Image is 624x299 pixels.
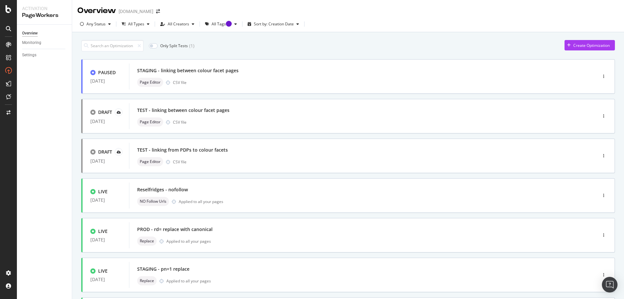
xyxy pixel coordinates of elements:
[22,30,38,37] div: Overview
[22,5,67,12] div: Activation
[90,237,121,242] div: [DATE]
[602,277,617,292] div: Open Intercom Messenger
[98,268,108,274] div: LIVE
[168,22,189,26] div: All Creators
[137,147,228,153] div: TEST - linking from PDPs to colour facets
[245,19,302,29] button: Sort by: Creation Date
[137,186,188,193] div: Reselfridges - nofollow
[22,39,41,46] div: Monitoring
[156,9,160,14] div: arrow-right-arrow-left
[212,22,232,26] div: All Tags
[189,43,194,49] div: ( 1 )
[22,39,67,46] a: Monitoring
[140,120,161,124] span: Page Editor
[565,40,615,50] button: Create Optimization
[173,119,187,125] div: CSV file
[573,43,610,48] div: Create Optimization
[98,149,112,155] div: DRAFT
[22,30,67,37] a: Overview
[137,67,239,74] div: STAGING - linking between colour facet pages
[137,197,169,206] div: neutral label
[140,239,154,243] span: Replace
[137,78,163,87] div: neutral label
[226,21,232,27] div: Tooltip anchor
[137,276,157,285] div: neutral label
[179,199,223,204] div: Applied to all your pages
[119,8,153,15] div: [DOMAIN_NAME]
[22,52,36,59] div: Settings
[86,22,106,26] div: Any Status
[140,279,154,283] span: Replace
[137,117,163,127] div: neutral label
[90,197,121,203] div: [DATE]
[140,80,161,84] span: Page Editor
[173,80,187,85] div: CSV file
[140,160,161,164] span: Page Editor
[137,107,229,114] div: TEST - linking between colour facet pages
[173,159,187,165] div: CSV file
[166,278,211,284] div: Applied to all your pages
[90,119,121,124] div: [DATE]
[98,228,108,235] div: LIVE
[254,22,294,26] div: Sort by: Creation Date
[77,19,113,29] button: Any Status
[202,19,240,29] button: All TagsTooltip anchor
[128,22,144,26] div: All Types
[98,109,112,116] div: DRAFT
[160,43,188,48] div: Only Split Tests
[140,199,166,203] span: NO Follow Urls
[98,188,108,195] div: LIVE
[166,238,211,244] div: Applied to all your pages
[137,157,163,166] div: neutral label
[137,237,157,246] div: neutral label
[90,78,121,84] div: [DATE]
[137,226,213,233] div: PROD - rd= replace with canonical
[90,158,121,164] div: [DATE]
[22,52,67,59] a: Settings
[81,40,144,51] input: Search an Optimization
[158,19,197,29] button: All Creators
[119,19,152,29] button: All Types
[98,69,116,76] div: PAUSED
[77,5,116,16] div: Overview
[90,277,121,282] div: [DATE]
[22,12,67,19] div: PageWorkers
[137,266,189,272] div: STAGING - pn=1 replace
